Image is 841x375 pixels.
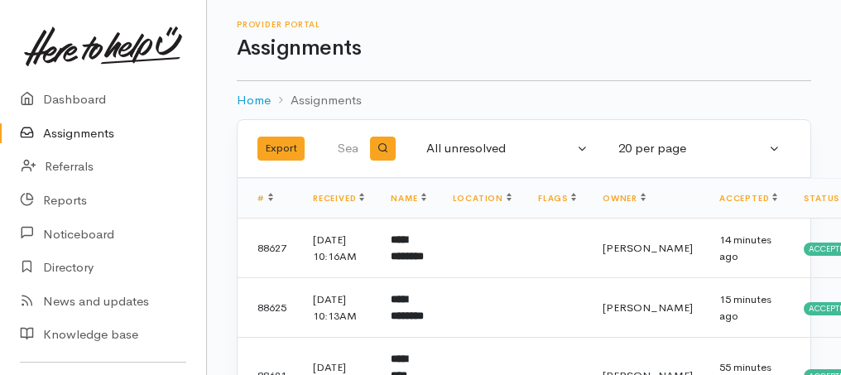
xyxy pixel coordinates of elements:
[237,20,811,29] h6: Provider Portal
[237,91,271,110] a: Home
[719,233,771,263] time: 14 minutes ago
[603,193,646,204] a: Owner
[313,193,364,204] a: Received
[603,300,693,315] span: [PERSON_NAME]
[257,137,305,161] button: Export
[416,132,598,165] button: All unresolved
[603,241,693,255] span: [PERSON_NAME]
[426,139,574,158] div: All unresolved
[608,132,791,165] button: 20 per page
[719,193,777,204] a: Accepted
[300,219,377,278] td: [DATE] 10:16AM
[238,278,300,338] td: 88625
[453,193,512,204] a: Location
[237,81,811,120] nav: breadcrumb
[300,278,377,338] td: [DATE] 10:13AM
[257,193,273,204] a: #
[237,36,811,60] h1: Assignments
[618,139,766,158] div: 20 per page
[238,219,300,278] td: 88627
[337,129,361,169] input: Search
[391,193,425,204] a: Name
[538,193,576,204] a: Flags
[271,91,362,110] li: Assignments
[719,292,771,323] time: 15 minutes ago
